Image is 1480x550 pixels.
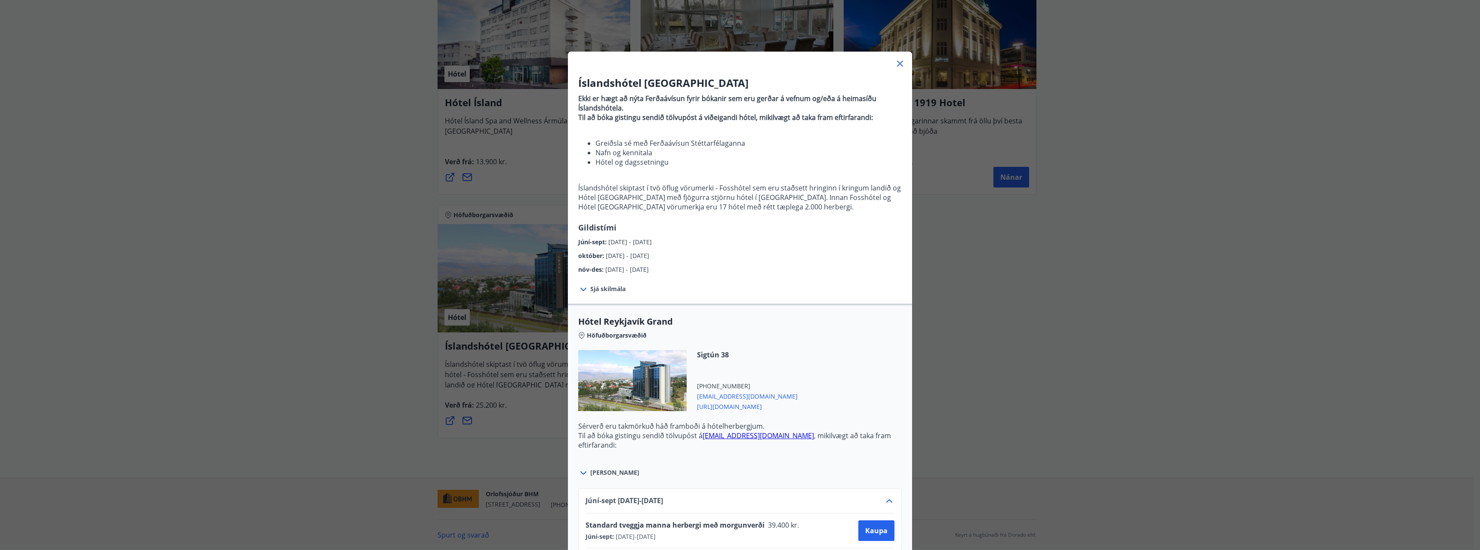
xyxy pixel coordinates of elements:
span: [DATE] - [DATE] [614,532,656,541]
span: Gildistími [578,222,617,233]
span: [DATE] - [DATE] [606,252,649,260]
span: Júní-sept : [586,532,614,541]
span: Höfuðborgarsvæðið [587,331,647,340]
span: 39.400 kr. [765,520,801,530]
a: [EMAIL_ADDRESS][DOMAIN_NAME] [703,431,814,440]
span: Standard tveggja manna herbergi með morgunverði [586,520,765,530]
span: [PHONE_NUMBER] [697,382,798,390]
span: [DATE] - [DATE] [608,238,652,246]
strong: Til að bóka gistingu sendið tölvupóst á viðeigandi hótel, mikilvægt að taka fram eftirfarandi: [578,113,873,122]
span: Hótel Reykjavík Grand [578,316,902,328]
p: Sérverð eru takmörkuð háð framboði á hótelherbergjum. [578,421,902,431]
span: [EMAIL_ADDRESS][DOMAIN_NAME] [697,390,798,401]
span: Júní-sept : [578,238,608,246]
span: Sjá skilmála [590,285,626,293]
span: [URL][DOMAIN_NAME] [697,401,798,411]
li: Greiðsla sé með Ferðaávísun Stéttarfélaganna [595,457,902,466]
li: Greiðsla sé með Ferðaávísun Stéttarfélaganna [595,138,902,148]
span: [DATE] - [DATE] [605,265,649,273]
span: nóv-des : [578,265,605,273]
strong: Ekki er hægt að nýta Ferðaávísun fyrir bókanir sem eru gerðar á vefnum og/eða á heimasíðu Íslands... [578,94,876,113]
span: Júní-sept [DATE] - [DATE] [586,496,663,506]
p: Íslandshótel skiptast í tvö öflug vörumerki - Fosshótel sem eru staðsett hringinn í kringum landi... [578,183,902,212]
li: Nafn og kennitala [595,148,902,157]
span: Kaupa [865,526,888,535]
li: Hótel og dagssetningu [595,157,902,167]
p: Til að bóka gistingu sendið tölvupóst á , mikilvægt að taka fram eftirfarandi: [578,431,902,450]
span: október : [578,252,606,260]
button: Kaupa [858,520,894,541]
h3: Íslandshótel [GEOGRAPHIC_DATA] [578,76,902,90]
span: [PERSON_NAME] [590,468,639,477]
span: Sigtún 38 [697,350,798,359]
